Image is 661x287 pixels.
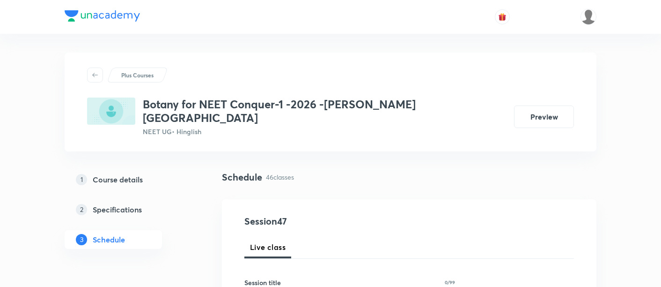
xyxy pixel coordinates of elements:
p: 0/99 [445,280,455,285]
a: Company Logo [65,10,140,24]
p: 46 classes [266,172,294,182]
img: E4FB890C-72B9-4592-9BC8-778CDA132AAF_plus.png [87,98,135,125]
img: Mustafa kamal [580,9,596,25]
p: Plus Courses [121,71,154,79]
h3: Botany for NEET Conquer-1 -2026 -[PERSON_NAME][GEOGRAPHIC_DATA] [143,98,507,125]
a: 2Specifications [65,200,192,219]
span: Live class [250,242,286,253]
button: Preview [514,106,574,128]
h5: Specifications [93,204,142,215]
p: 1 [76,174,87,185]
button: avatar [495,9,510,24]
img: avatar [498,13,507,21]
p: 2 [76,204,87,215]
p: NEET UG • Hinglish [143,127,507,136]
img: Company Logo [65,10,140,22]
h4: Session 47 [244,214,415,228]
h5: Course details [93,174,143,185]
p: 3 [76,234,87,245]
a: 1Course details [65,170,192,189]
h5: Schedule [93,234,125,245]
h4: Schedule [222,170,262,184]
